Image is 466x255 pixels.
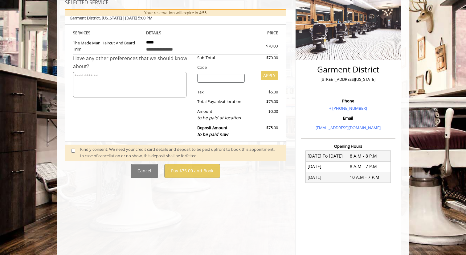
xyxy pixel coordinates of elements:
a: + [PHONE_NUMBER] [329,105,367,111]
td: [DATE] [306,172,348,183]
b: Garment District | [DATE] 5:00 PM [70,15,153,21]
td: 10 A.M - 7 P.M [348,172,390,183]
p: [STREET_ADDRESS][US_STATE] [302,76,394,83]
div: Sub-Total [193,55,250,61]
div: $5.00 [249,89,278,95]
b: Deposit Amount [197,125,228,137]
div: $0.00 [249,108,278,121]
div: Tax [193,89,250,95]
td: The Made Man Haircut And Beard Trim [73,36,141,55]
th: SERVICE [73,29,141,36]
div: $75.00 [249,125,278,138]
div: Kindly consent: We need your credit card details and deposit to be paid upfront to book this appo... [80,146,280,159]
h3: Phone [302,99,394,103]
td: [DATE] [306,161,348,172]
div: Total Payable [193,98,250,105]
div: $70.00 [244,43,278,49]
h3: Email [302,116,394,120]
span: S [88,30,90,35]
div: $70.00 [249,55,278,61]
div: Amount [193,108,250,121]
th: PRICE [210,29,278,36]
button: Pay $75.00 and Book [164,164,220,178]
button: Cancel [131,164,158,178]
td: [DATE] To [DATE] [306,151,348,161]
span: at location [222,99,241,104]
th: DETAILS [141,29,210,36]
div: to be paid at location [197,114,245,121]
td: 8 A.M - 8 P.M [348,151,390,161]
td: 8 A.M - 7 P.M [348,161,390,172]
span: , [US_STATE] [100,15,122,21]
div: Code [193,64,278,71]
h2: Garment District [302,65,394,74]
button: APPLY [261,71,278,80]
h3: Opening Hours [301,144,395,148]
span: to be paid now [197,131,228,137]
a: [EMAIL_ADDRESS][DOMAIN_NAME] [316,125,381,130]
div: Have any other preferences that we should know about? [73,55,193,70]
div: Your reservation will expire in 4:55 [65,9,286,16]
div: $75.00 [249,98,278,105]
